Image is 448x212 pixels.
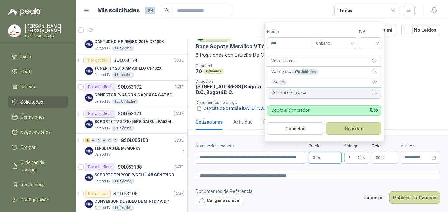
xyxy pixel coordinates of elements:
[112,205,134,211] div: 1 Unidades
[94,205,110,211] p: Caracol TV
[85,138,90,143] div: 2
[94,126,110,131] p: Caracol TV
[344,143,369,149] label: Entrega
[8,194,68,206] a: Configuración
[174,137,185,144] p: [DATE]
[373,70,377,74] span: ,00
[380,156,384,160] span: ,00
[8,111,68,123] a: Licitaciones
[112,46,134,51] div: 1 Unidades
[85,147,93,155] img: Company Logo
[25,24,68,33] p: [PERSON_NAME] [PERSON_NAME]
[94,65,162,72] p: TONER HP 201X AMARILLO CF402X
[20,129,51,136] span: Negociaciones
[20,68,30,75] span: Chat
[196,105,279,112] button: Captura de pantalla [DATE] 150603.png
[196,64,281,68] p: Cantidad
[373,59,377,63] span: ,00
[85,57,111,64] div: Por cotizar
[94,145,140,152] p: TERJETAS DE MEMORIA
[113,138,118,143] div: 0
[94,152,110,157] p: Caracol TV
[196,188,253,195] p: Documentos de Referencia
[196,84,267,95] p: [STREET_ADDRESS] Bogotá D.C. , Bogotá D.C.
[309,152,342,164] p: $0,00
[165,8,169,12] span: search
[271,58,295,64] p: Valor Unitario
[196,51,440,59] p: 8 Posiciones con Estuche De Carga
[196,118,223,126] div: Cotizaciones
[233,118,253,126] div: Actividad
[372,143,398,149] label: Flete
[339,7,352,14] div: Todas
[113,58,137,63] p: SOL053174
[8,178,68,191] a: Remisiones
[271,90,306,96] p: Cobro al comprador
[94,199,169,205] p: CONVERSOR DE VIDEO DE MINI DP A DP
[20,196,49,203] span: Configuración
[292,69,318,75] div: x 70 Unidades
[94,39,164,45] p: CARTUCHO HP NEGRO 201A CF400X
[263,118,283,126] div: Mensajes
[370,107,377,113] span: 0
[271,69,318,75] p: Valor bruto
[76,81,187,107] a: Por adjudicarSOL053172[DATE] Company LogoCONECTOR RJ45 CON CARCASA CAT 5ECaracol TV100 Unidades
[20,144,36,151] span: Cotizar
[8,81,68,93] a: Tareas
[94,119,176,125] p: SOPORTE TV 32PG-55PG DAIRU LPA52-446KIT2
[8,126,68,138] a: Negociaciones
[85,136,186,157] a: 2 0 0 0 0 0 GSOL005100[DATE] Company LogoTERJETAS DE MEMORIACaracol TV
[318,156,322,160] span: ,00
[91,138,96,143] div: 0
[174,191,185,197] p: [DATE]
[85,120,93,128] img: Company Logo
[113,191,137,196] p: SOL053105
[372,152,398,164] p: $ 0,00
[373,81,377,84] span: ,00
[8,25,21,37] img: Company Logo
[271,79,287,85] p: IVA
[145,7,155,14] span: 28
[196,43,354,50] p: Base Sopote Metálica VTA Ergonómica Retráctil para Portátil
[85,200,93,208] img: Company Logo
[316,38,352,48] span: Unitario
[371,58,377,64] span: 0
[20,159,62,173] span: Órdenes de Compra
[371,79,377,85] span: 0
[8,141,68,153] a: Cotizar
[20,181,45,188] span: Remisiones
[196,143,306,149] label: Nombre del producto
[279,80,287,85] div: %
[94,72,110,78] p: Caracol TV
[315,156,322,160] span: 0
[326,122,382,135] button: Guardar
[8,50,68,63] a: Inicio
[8,156,68,176] a: Órdenes de Compra
[85,67,93,75] img: Company Logo
[20,53,31,60] span: Inicio
[118,165,142,169] p: SOL053108
[85,83,115,91] div: Por adjudicar
[112,72,134,78] div: 1 Unidades
[94,179,110,184] p: Caracol TV
[107,138,112,143] div: 0
[309,143,342,149] label: Precio
[85,174,93,181] img: Company Logo
[76,27,187,54] a: Por cotizarSOL053175[DATE] Company LogoCARTUCHO HP NEGRO 201A CF400XCaracol TV1 Unidades
[94,46,110,51] p: Caracol TV
[20,83,35,90] span: Tareas
[376,156,378,160] span: $
[85,40,93,48] img: Company Logo
[203,69,224,74] div: Unidades
[378,156,384,160] span: 0
[76,107,187,134] a: Por adjudicarSOL053171[DATE] Company LogoSOPORTE TV 32PG-55PG DAIRU LPA52-446KIT2Caracol TV2 Unid...
[8,8,42,16] img: Logo peakr
[118,85,142,89] p: SOL053172
[174,84,185,90] p: [DATE]
[267,29,312,35] label: Precio
[372,108,377,113] span: ,00
[112,99,138,104] div: 100 Unidades
[112,179,134,184] div: 1 Unidades
[174,58,185,64] p: [DATE]
[76,160,187,187] a: Por adjudicarSOL053108[DATE] Company LogoSOPORTE TRIPODE P/CELULAR GENERICOCaracol TV1 Unidades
